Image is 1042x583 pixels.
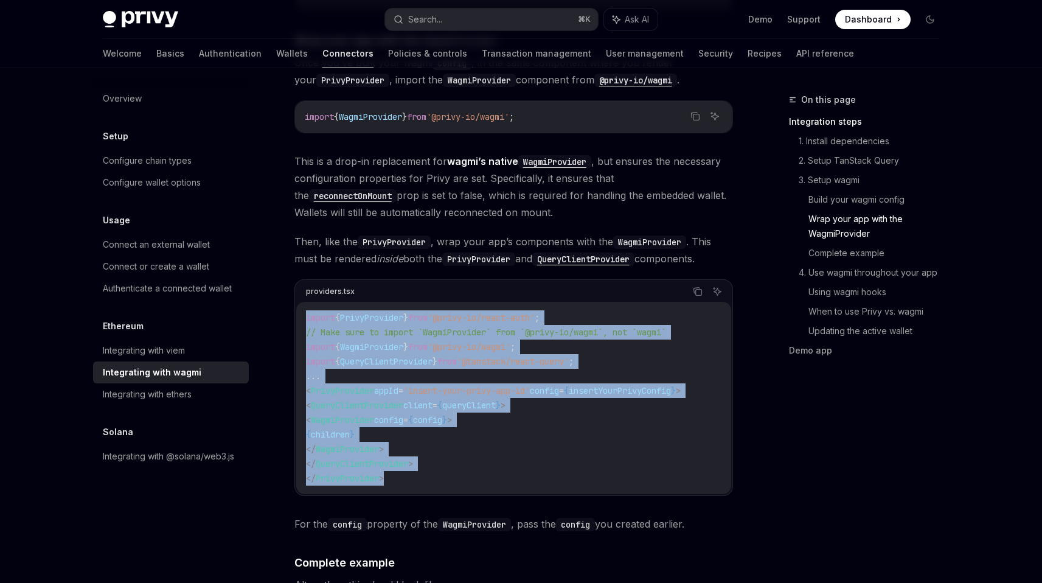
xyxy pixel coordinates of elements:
a: Integrating with wagmi [93,361,249,383]
span: } [442,414,447,425]
span: ; [510,341,515,352]
a: Integrating with @solana/web3.js [93,445,249,467]
span: > [501,400,505,411]
span: ; [535,312,540,323]
a: Overview [93,88,249,110]
span: ... [306,371,321,382]
span: queryClient [442,400,496,411]
a: Authenticate a connected wallet [93,278,249,299]
span: { [437,400,442,411]
a: Connect or create a wallet [93,256,249,278]
span: < [306,385,311,396]
button: Ask AI [604,9,658,30]
span: PrivyProvider [311,385,374,396]
code: reconnectOnMount [309,189,397,203]
a: Build your wagmi config [808,190,950,209]
span: import [306,312,335,323]
span: = [559,385,564,396]
span: PrivyProvider [340,312,403,323]
div: providers.tsx [306,284,355,299]
a: Configure wallet options [93,172,249,194]
div: Authenticate a connected wallet [103,281,232,296]
span: import [306,341,335,352]
a: 1. Install dependencies [799,131,950,151]
span: '@tanstack/react-query' [457,356,569,367]
span: // Make sure to import `WagmiProvider` from `@privy-io/wagmi`, not `wagmi` [306,327,666,338]
a: API reference [796,39,854,68]
span: For the property of the , pass the you created earlier. [294,515,733,532]
span: } [496,400,501,411]
span: children [311,429,350,440]
div: Search... [408,12,442,27]
span: config [530,385,559,396]
span: </ [306,444,316,455]
div: Configure wallet options [103,175,201,190]
span: WagmiProvider [316,444,379,455]
a: Recipes [748,39,782,68]
span: } [350,429,355,440]
span: </ [306,473,316,484]
span: WagmiProvider [311,414,374,425]
span: > [379,473,384,484]
a: Dashboard [835,10,911,29]
a: Integration steps [789,112,950,131]
span: '@privy-io/wagmi' [426,111,509,122]
a: QueryClientProvider [532,253,634,265]
span: < [306,400,311,411]
div: Integrating with viem [103,343,185,358]
span: insertYourPrivyConfig [569,385,671,396]
a: Connectors [322,39,373,68]
button: Ask AI [709,284,725,299]
code: PrivyProvider [316,74,389,87]
span: } [671,385,676,396]
a: Policies & controls [388,39,467,68]
span: On this page [801,93,856,107]
span: This is a drop-in replacement for , but ensures the necessary configuration properties for Privy ... [294,153,733,221]
span: from [437,356,457,367]
span: > [408,458,413,469]
button: Search...⌘K [385,9,598,30]
h5: Setup [103,129,128,144]
span: '@privy-io/react-auth' [428,312,535,323]
a: Wallets [276,39,308,68]
a: When to use Privy vs. wagmi [808,302,950,321]
span: ⌘ K [578,15,591,24]
span: QueryClientProvider [311,400,403,411]
a: Connect an external wallet [93,234,249,256]
div: Overview [103,91,142,106]
code: config [556,518,595,531]
div: Integrating with ethers [103,387,192,402]
span: config [374,414,403,425]
a: 4. Use wagmi throughout your app [799,263,950,282]
a: Using wagmi hooks [808,282,950,302]
div: Configure chain types [103,153,192,168]
em: inside [377,253,403,265]
a: Support [787,13,821,26]
span: Once you’ve built your wagmi , in the same component where you render your , import the component... [294,54,733,88]
span: } [402,111,407,122]
code: PrivyProvider [442,253,515,266]
span: Dashboard [845,13,892,26]
span: } [403,341,408,352]
span: = [398,385,403,396]
span: { [334,111,339,122]
span: WagmiProvider [340,341,403,352]
a: Security [698,39,733,68]
span: = [403,414,408,425]
a: Demo app [789,341,950,360]
div: Connect an external wallet [103,237,210,252]
span: } [403,312,408,323]
span: ; [569,356,574,367]
span: import [305,111,334,122]
code: config [328,518,367,531]
span: WagmiProvider [339,111,402,122]
a: Integrating with ethers [93,383,249,405]
span: from [407,111,426,122]
span: appId [374,385,398,396]
code: @privy-io/wagmi [594,74,677,87]
div: Integrating with wagmi [103,365,201,380]
span: { [335,312,340,323]
span: ; [509,111,514,122]
span: > [447,414,452,425]
span: Then, like the , wrap your app’s components with the . This must be rendered both the and compone... [294,233,733,267]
